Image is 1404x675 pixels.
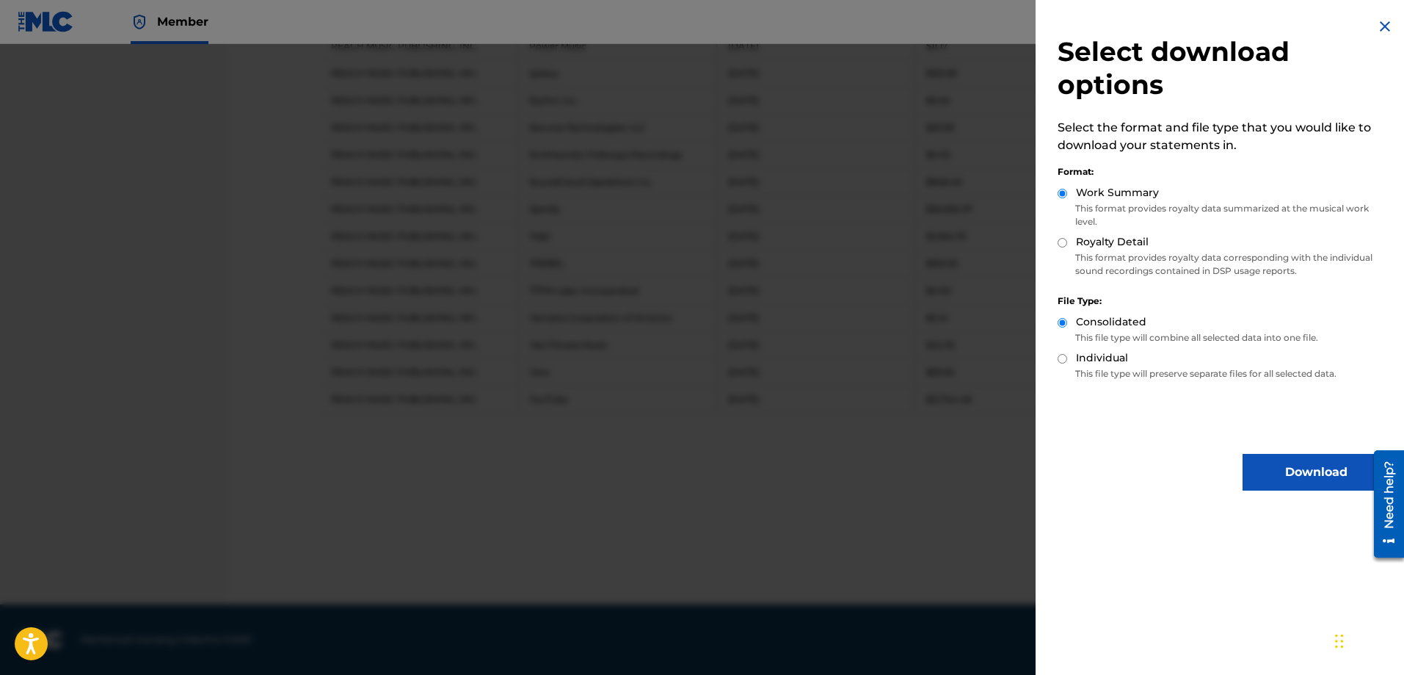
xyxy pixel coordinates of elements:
div: File Type: [1058,295,1389,308]
label: Work Summary [1076,185,1159,201]
p: Select the format and file type that you would like to download your statements in. [1058,119,1389,154]
p: This format provides royalty data summarized at the musical work level. [1058,202,1389,228]
iframe: Resource Center [1363,445,1404,563]
iframe: Chat Widget [1331,604,1404,675]
p: This file type will combine all selected data into one file. [1058,331,1389,344]
img: Top Rightsholder [131,13,148,31]
h2: Select download options [1058,35,1389,101]
button: Download [1243,454,1389,491]
div: Format: [1058,165,1389,178]
div: Drag [1335,619,1344,663]
span: Member [157,13,208,30]
label: Individual [1076,350,1128,366]
img: MLC Logo [18,11,74,32]
label: Royalty Detail [1076,234,1149,250]
label: Consolidated [1076,314,1146,330]
p: This file type will preserve separate files for all selected data. [1058,367,1389,380]
p: This format provides royalty data corresponding with the individual sound recordings contained in... [1058,251,1389,278]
